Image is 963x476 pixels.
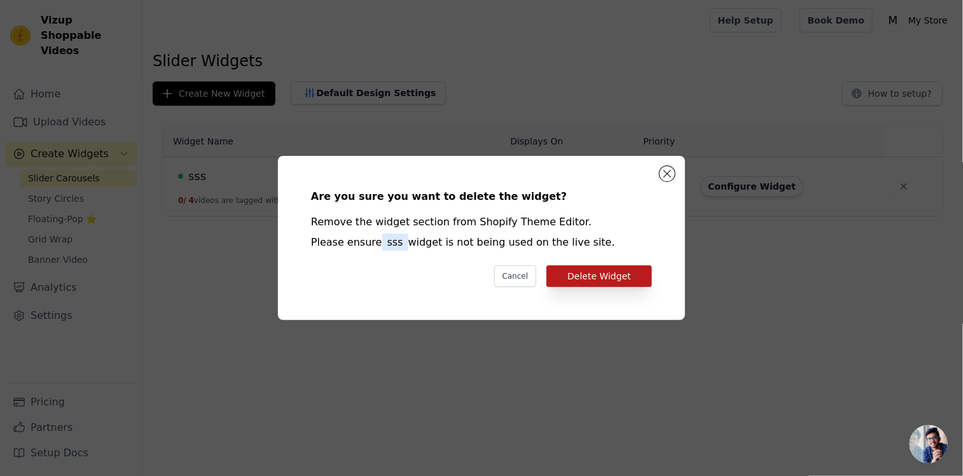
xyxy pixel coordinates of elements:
div: Are you sure you want to delete the widget? [311,189,652,204]
div: Please ensure widget is not being used on the live site. [311,235,652,250]
button: Delete Widget [546,265,652,287]
span: sss [382,234,408,251]
button: Cancel [494,265,537,287]
a: Open chat [910,425,948,463]
div: Remove the widget section from Shopify Theme Editor. [311,214,652,230]
button: Close modal [660,166,675,181]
